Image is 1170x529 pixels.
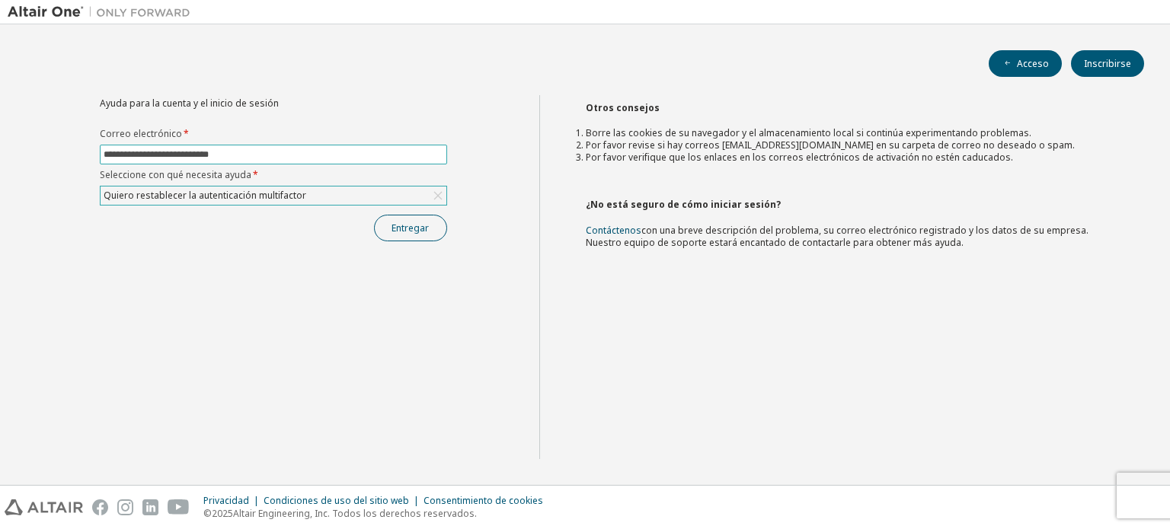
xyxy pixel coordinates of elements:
a: Contáctenos [586,224,641,237]
font: con una breve descripción del problema, su correo electrónico registrado y los datos de su empres... [586,224,1088,249]
font: ¿No está seguro de cómo iniciar sesión? [586,198,781,211]
div: Quiero restablecer la autenticación multifactor [101,186,446,205]
font: Condiciones de uso del sitio web [264,494,409,507]
button: Acceso [989,50,1062,77]
img: Altair Uno [8,5,198,20]
font: Por favor revise si hay correos [EMAIL_ADDRESS][DOMAIN_NAME] en su carpeta de correo no deseado o... [586,139,1075,151]
button: Entregar [374,215,447,241]
font: Correo electrónico [100,127,182,140]
button: Inscribirse [1071,50,1144,77]
img: linkedin.svg [142,499,158,515]
font: Por favor verifique que los enlaces en los correos electrónicos de activación no estén caducados. [586,151,1013,164]
img: youtube.svg [168,499,190,515]
font: Quiero restablecer la autenticación multifactor [104,189,306,202]
font: Altair Engineering, Inc. Todos los derechos reservados. [233,507,477,520]
img: altair_logo.svg [5,499,83,515]
font: Borre las cookies de su navegador y el almacenamiento local si continúa experimentando problemas. [586,126,1031,139]
font: Consentimiento de cookies [424,494,543,507]
img: instagram.svg [117,499,133,515]
font: Otros consejos [586,101,660,114]
font: Inscribirse [1084,57,1131,70]
img: facebook.svg [92,499,108,515]
font: 2025 [212,507,233,520]
font: Entregar [392,221,429,234]
font: Seleccione con qué necesita ayuda [100,168,251,181]
font: Acceso [1017,57,1049,70]
font: Privacidad [203,494,249,507]
font: Ayuda para la cuenta y el inicio de sesión [100,97,279,110]
font: © [203,507,212,520]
